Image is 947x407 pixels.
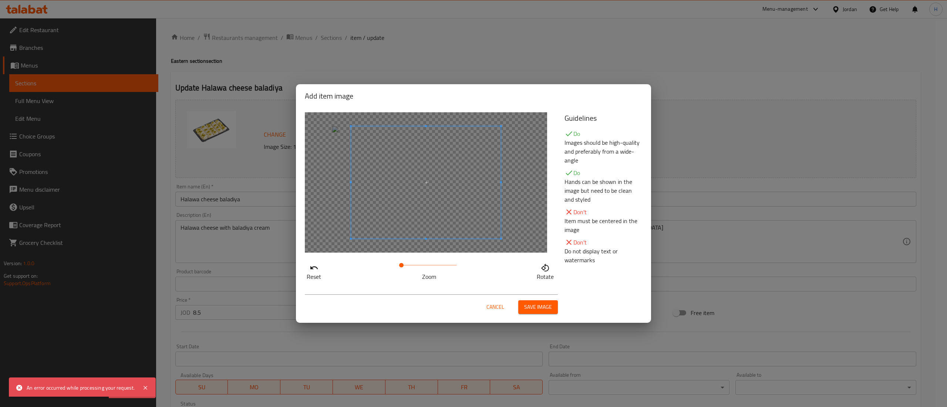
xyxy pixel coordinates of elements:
p: Do [565,168,642,177]
p: Don't [565,238,642,247]
p: Reset [307,272,321,281]
h2: Add item image [305,90,642,102]
button: Reset [305,261,323,280]
h5: Guidelines [565,112,642,124]
p: Do [565,129,642,138]
button: Rotate [535,261,556,280]
p: Hands can be shown in the image but need to be clean and styled [565,177,642,204]
p: Don't [565,208,642,216]
p: Zoom [401,272,457,281]
p: Do not display text or watermarks [565,247,642,264]
div: An error occurred while processing your request. [27,384,135,392]
button: Cancel [483,300,507,314]
span: Save image [524,302,552,312]
p: Images should be high-quality and preferably from a wide-angle [565,138,642,165]
span: Cancel [486,302,504,312]
p: Item must be centered in the image [565,216,642,234]
p: Rotate [537,272,554,281]
button: Save image [518,300,558,314]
